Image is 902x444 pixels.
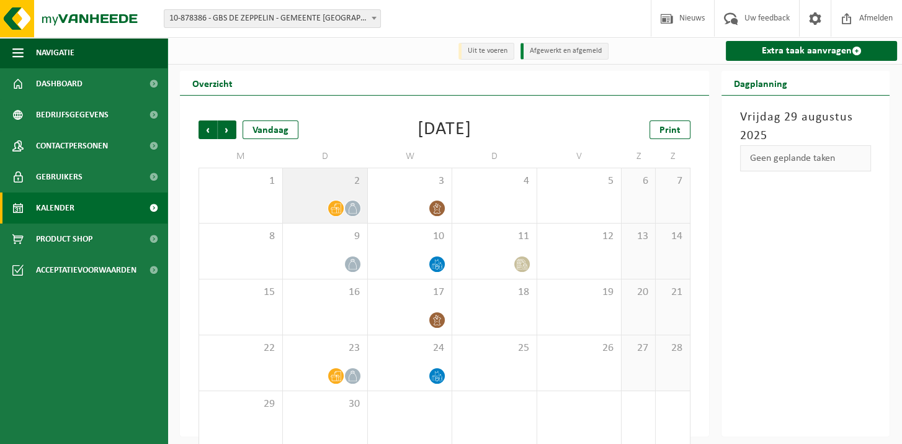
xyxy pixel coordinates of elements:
span: 18 [458,286,530,299]
a: Extra taak aanvragen [726,41,897,61]
span: 7 [662,174,684,188]
td: D [283,145,367,168]
span: 12 [543,230,615,243]
span: Print [659,125,681,135]
span: 19 [543,286,615,299]
span: 10 [374,230,445,243]
span: Contactpersonen [36,130,108,161]
span: 5 [543,174,615,188]
td: D [452,145,537,168]
span: 2 [289,174,360,188]
td: V [537,145,622,168]
a: Print [650,120,690,139]
td: M [199,145,283,168]
span: 11 [458,230,530,243]
h2: Dagplanning [721,71,800,95]
span: 3 [374,174,445,188]
span: 1 [205,174,276,188]
span: 15 [205,286,276,299]
li: Afgewerkt en afgemeld [520,43,609,60]
span: 17 [374,286,445,299]
span: 6 [628,174,650,188]
td: Z [656,145,690,168]
span: Gebruikers [36,161,83,193]
span: 28 [662,342,684,355]
span: 23 [289,342,360,355]
span: 29 [205,397,276,411]
div: Vandaag [243,120,298,139]
span: 10-878386 - GBS DE ZEPPELIN - GEMEENTE BEVEREN - KOSTENPLAATS 21 - HAASDONK [164,9,381,28]
span: Bedrijfsgegevens [36,99,109,130]
span: 10-878386 - GBS DE ZEPPELIN - GEMEENTE BEVEREN - KOSTENPLAATS 21 - HAASDONK [164,10,380,27]
span: Dashboard [36,68,83,99]
h3: Vrijdag 29 augustus 2025 [740,108,871,145]
span: 26 [543,342,615,355]
span: 14 [662,230,684,243]
h2: Overzicht [180,71,245,95]
span: 30 [289,397,360,411]
span: 9 [289,230,360,243]
td: Z [622,145,656,168]
span: Vorige [199,120,217,139]
span: 13 [628,230,650,243]
span: 27 [628,342,650,355]
span: 16 [289,286,360,299]
span: Navigatie [36,37,74,68]
span: 24 [374,342,445,355]
span: 21 [662,286,684,299]
span: 20 [628,286,650,299]
span: Acceptatievoorwaarden [36,255,136,286]
span: 22 [205,342,276,355]
span: 8 [205,230,276,243]
td: W [368,145,452,168]
span: Product Shop [36,224,92,255]
div: [DATE] [418,120,471,139]
span: Kalender [36,193,74,224]
span: 25 [458,342,530,355]
span: 4 [458,174,530,188]
span: Volgende [218,120,236,139]
li: Uit te voeren [458,43,514,60]
div: Geen geplande taken [740,145,871,171]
